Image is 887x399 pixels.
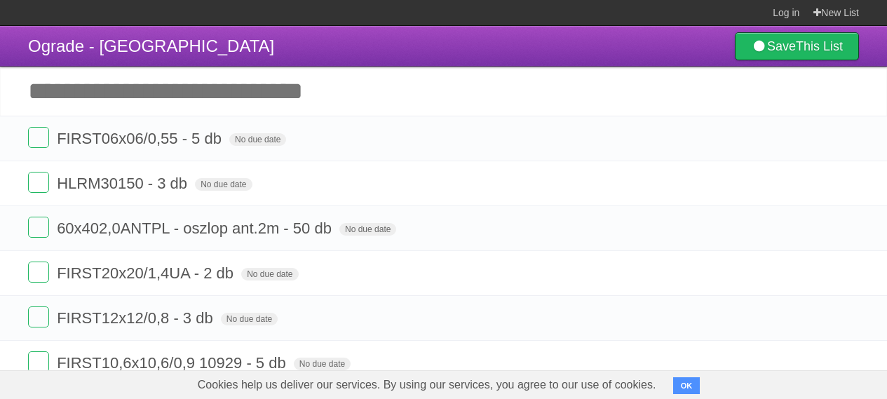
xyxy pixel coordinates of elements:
[735,32,859,60] a: SaveThis List
[28,172,49,193] label: Done
[57,130,225,147] span: FIRST06x06/0,55 - 5 db
[184,371,670,399] span: Cookies help us deliver our services. By using our services, you agree to our use of cookies.
[221,313,278,325] span: No due date
[673,377,700,394] button: OK
[57,264,237,282] span: FIRST20x20/1,4UA - 2 db
[339,223,396,236] span: No due date
[57,175,191,192] span: HLRM30150 - 3 db
[28,217,49,238] label: Done
[241,268,298,280] span: No due date
[28,351,49,372] label: Done
[28,36,274,55] span: Ograde - [GEOGRAPHIC_DATA]
[195,178,252,191] span: No due date
[57,219,335,237] span: 60x402,0ANTPL - oszlop ant.2m - 50 db
[28,127,49,148] label: Done
[28,306,49,327] label: Done
[28,262,49,283] label: Done
[796,39,843,53] b: This List
[57,309,217,327] span: FIRST12x12/0,8 - 3 db
[57,354,290,372] span: FIRST10,6x10,6/0,9 10929 - 5 db
[294,358,351,370] span: No due date
[229,133,286,146] span: No due date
